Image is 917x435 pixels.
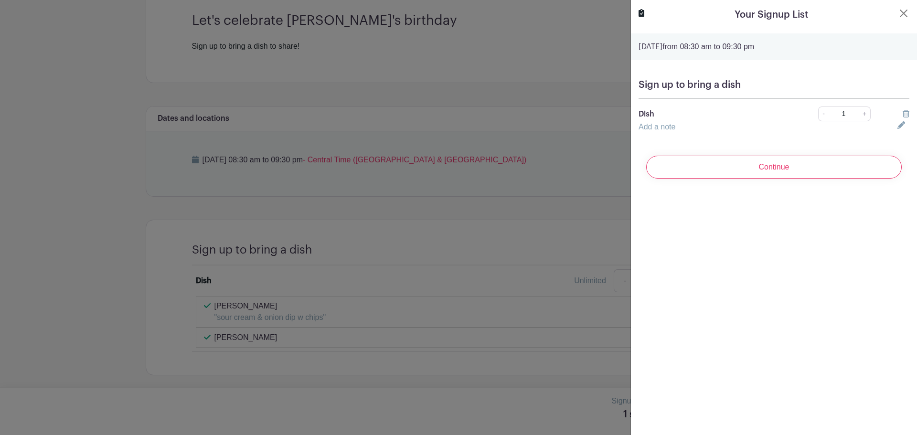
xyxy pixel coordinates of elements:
[818,106,829,121] a: -
[639,108,792,120] p: Dish
[859,106,871,121] a: +
[639,79,909,91] h5: Sign up to bring a dish
[735,8,808,22] h5: Your Signup List
[639,43,662,51] strong: [DATE]
[639,41,909,53] p: from 08:30 am to 09:30 pm
[646,156,902,179] input: Continue
[898,8,909,19] button: Close
[639,123,675,131] a: Add a note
